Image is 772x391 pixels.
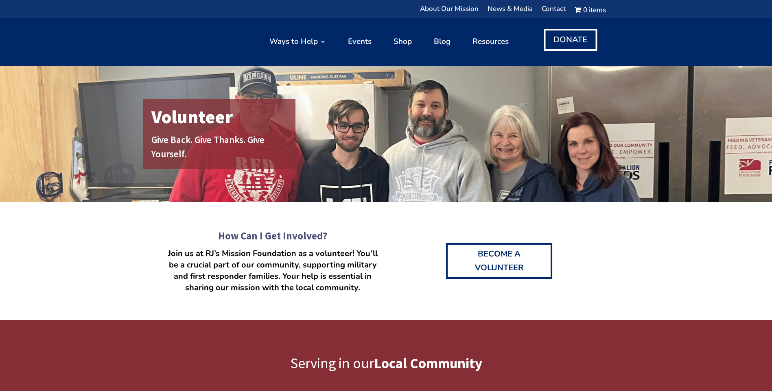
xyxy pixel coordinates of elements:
[151,133,291,165] h2: Give Back. Give Thanks. Give Yourself.
[218,229,328,242] strong: How Can I Get Involved?
[348,22,372,62] a: Events
[151,103,291,135] h1: Volunteer
[420,6,479,16] a: About Our Mission
[583,7,606,13] span: 0 items
[166,353,606,378] h2: Serving in our
[269,22,326,62] a: Ways to Help
[446,243,553,279] a: Become a Volunteer
[544,29,597,51] a: DONATE
[472,22,509,62] a: Resources
[394,22,412,62] a: Shop
[374,354,482,372] strong: Local Community
[575,5,583,15] i: Cart
[488,6,533,16] a: News & Media
[168,248,378,293] strong: Join us at RJ’s Mission Foundation as a volunteer! You’ll be a crucial part of our community, sup...
[434,22,451,62] a: Blog
[575,6,606,16] a: Cart0 items
[542,6,566,16] a: Contact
